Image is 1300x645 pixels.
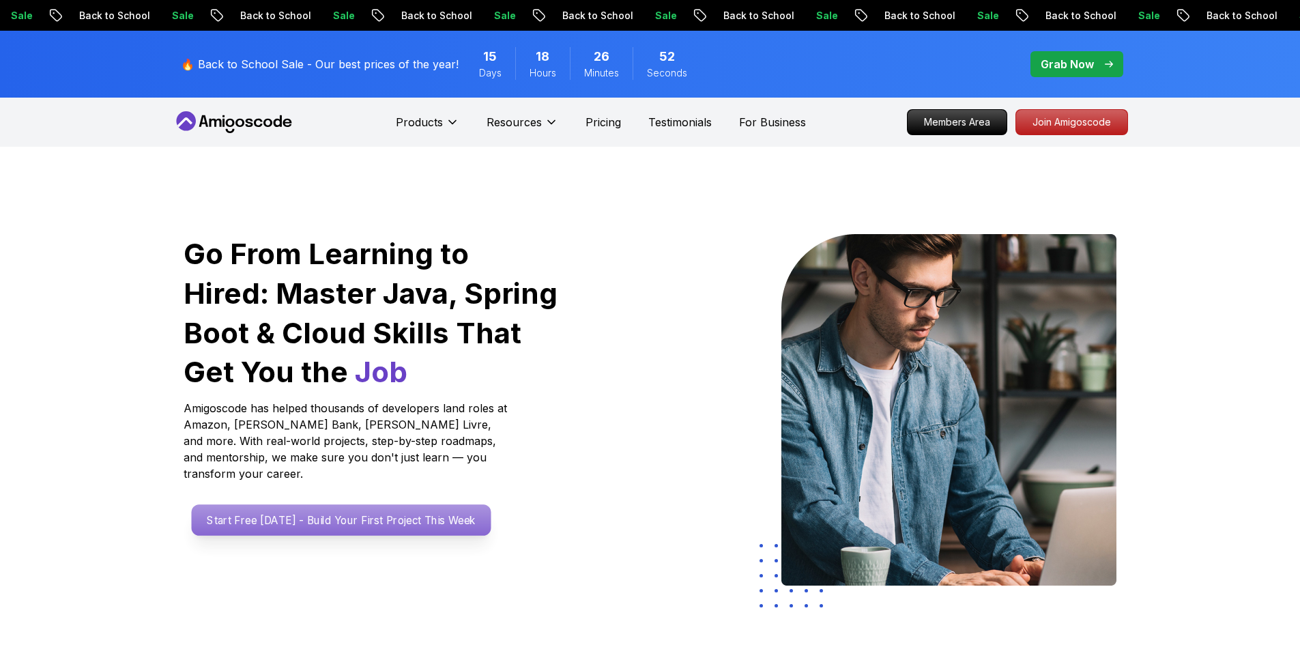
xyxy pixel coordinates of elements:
[532,9,576,23] p: Sale
[584,66,619,80] span: Minutes
[1084,9,1177,23] p: Back to School
[191,504,491,536] a: Start Free [DATE] - Build Your First Project This Week
[49,9,93,23] p: Sale
[479,66,502,80] span: Days
[184,234,560,392] h1: Go From Learning to Hired: Master Java, Spring Boot & Cloud Skills That Get You the
[659,47,675,66] span: 52 Seconds
[184,400,511,482] p: Amigoscode has helped thousands of developers land roles at Amazon, [PERSON_NAME] Bank, [PERSON_N...
[396,114,459,141] button: Products
[781,234,1116,586] img: hero
[1016,110,1127,134] p: Join Amigoscode
[530,66,556,80] span: Hours
[586,114,621,130] a: Pricing
[739,114,806,130] a: For Business
[487,114,542,130] p: Resources
[181,56,459,72] p: 🔥 Back to School Sale - Our best prices of the year!
[483,47,497,66] span: 15 Days
[908,110,1007,134] p: Members Area
[1016,9,1060,23] p: Sale
[647,66,687,80] span: Seconds
[648,114,712,130] a: Testimonials
[210,9,254,23] p: Sale
[396,114,443,130] p: Products
[371,9,415,23] p: Sale
[355,354,407,389] span: Job
[1177,9,1221,23] p: Sale
[1041,56,1094,72] p: Grab Now
[117,9,210,23] p: Back to School
[762,9,855,23] p: Back to School
[601,9,693,23] p: Back to School
[594,47,609,66] span: 26 Minutes
[923,9,1016,23] p: Back to School
[536,47,549,66] span: 18 Hours
[487,114,558,141] button: Resources
[439,9,532,23] p: Back to School
[1015,109,1128,135] a: Join Amigoscode
[693,9,737,23] p: Sale
[907,109,1007,135] a: Members Area
[855,9,899,23] p: Sale
[278,9,371,23] p: Back to School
